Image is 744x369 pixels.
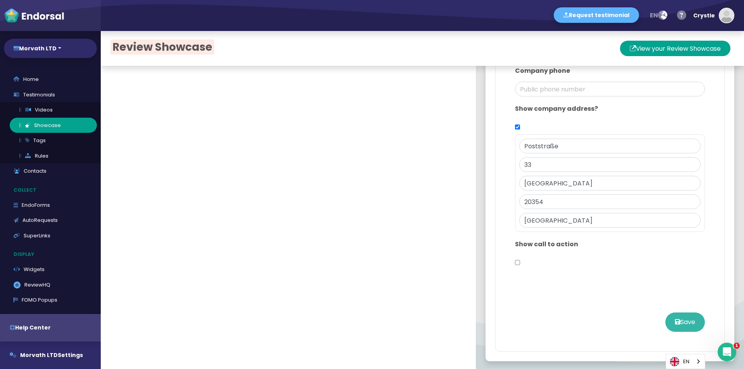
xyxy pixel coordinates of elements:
[666,354,705,369] div: Language
[515,82,705,96] input: Public phone number
[645,8,672,23] button: en
[20,351,58,359] span: Morvath LTD
[515,66,705,76] p: Company phone
[734,343,740,349] span: 1
[665,312,705,332] button: Save
[515,240,705,249] p: Show call to action
[4,277,97,293] a: ReviewHQ
[689,4,734,27] button: Crystle
[666,354,705,369] aside: Language selected: English
[4,247,101,262] p: Display
[554,7,639,23] button: Request testimonial
[4,183,101,197] p: Collect
[519,139,701,153] input: First line
[4,8,64,23] img: endorsal-logo-white@2x.png
[10,133,97,148] a: Tags
[693,4,715,27] div: Crystle
[650,11,658,20] span: en
[110,39,214,55] span: Review Showcase
[519,213,701,228] input: Country
[4,197,97,213] a: EndoForms
[519,194,701,209] input: Postcode/Zip
[10,102,97,118] a: Videos
[515,104,705,113] p: Show company address?
[519,157,701,172] input: Second line
[4,292,97,308] a: FOMO Popups
[4,228,97,244] a: SuperLinks
[4,87,97,103] a: Testimonials
[519,176,701,191] input: City
[4,213,97,228] a: AutoRequests
[718,343,736,361] iframe: Intercom live chat
[720,9,734,22] img: default-avatar.jpg
[620,41,730,56] button: View your Review Showcase
[4,39,97,58] button: Morvath LTD
[4,163,97,179] a: Contacts
[666,354,705,369] a: EN
[4,262,97,277] a: Widgets
[10,118,97,133] a: Showcase
[10,148,97,164] a: Rules
[4,72,97,87] a: Home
